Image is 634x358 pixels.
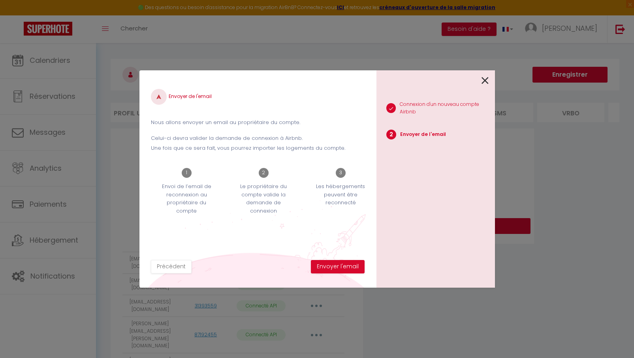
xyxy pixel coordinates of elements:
button: Envoyer l'email [311,260,365,273]
span: 2 [259,168,269,178]
span: 1 [182,168,192,178]
p: Nous allons envoyer un email au propriétaire du compte. [151,119,364,126]
span: 3 [336,168,346,178]
p: Les hébergements peuvent être reconnecté [310,183,371,207]
p: Envoi de l’email de reconnexion au propriétaire du compte [156,183,217,215]
p: Le propriétaire du compte valide la demande de connexion [233,183,294,215]
button: Précédent [151,260,192,273]
h4: Envoyer de l'email [151,89,364,105]
p: Envoyer de l'email [400,131,446,138]
p: Une fois que ce sera fait, vous pourrez importer les logements du compte. [151,144,364,152]
p: Celui-ci devra valider la demande de connexion à Airbnb. [151,134,364,142]
span: 2 [386,130,396,139]
p: Connexion d'un nouveau compte Airbnb [400,101,495,116]
button: Ouvrir le widget de chat LiveChat [6,3,30,27]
